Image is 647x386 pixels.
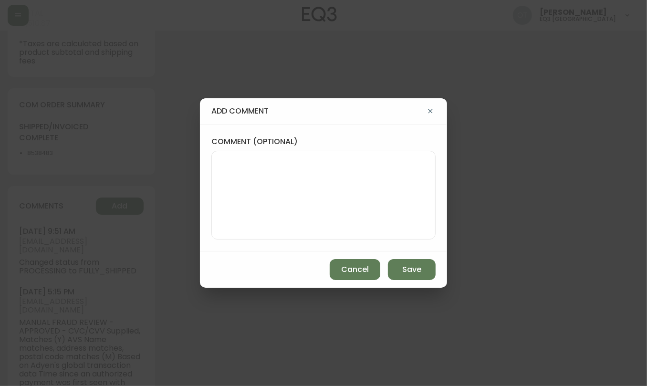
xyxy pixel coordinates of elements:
label: comment (optional) [211,136,436,147]
button: Save [388,259,436,280]
h4: add comment [211,106,425,116]
span: Save [402,264,421,275]
button: Cancel [330,259,380,280]
span: Cancel [341,264,369,275]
